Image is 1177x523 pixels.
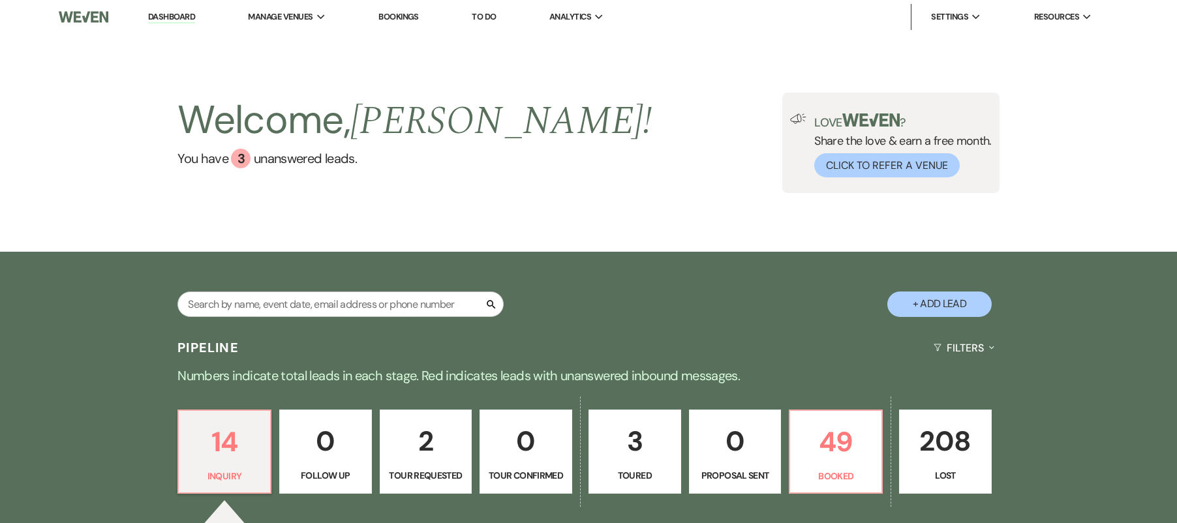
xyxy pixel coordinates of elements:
[908,419,983,463] p: 208
[388,419,464,463] p: 2
[814,153,960,177] button: Click to Refer a Venue
[549,10,591,23] span: Analytics
[350,91,652,151] span: [PERSON_NAME] !
[288,419,363,463] p: 0
[1034,10,1079,23] span: Resources
[597,468,673,483] p: Toured
[488,468,564,483] p: Tour Confirmed
[814,113,992,128] p: Love ?
[231,149,251,168] div: 3
[177,338,239,357] h3: Pipeline
[472,11,496,22] a: To Do
[588,410,681,494] a: 3Toured
[887,291,992,317] button: + Add Lead
[697,468,773,483] p: Proposal Sent
[279,410,372,494] a: 0Follow Up
[931,10,968,23] span: Settings
[899,410,992,494] a: 208Lost
[789,410,883,494] a: 49Booked
[187,469,262,483] p: Inquiry
[697,419,773,463] p: 0
[378,11,419,22] a: Bookings
[842,113,900,127] img: weven-logo-green.svg
[908,468,983,483] p: Lost
[790,113,806,124] img: loud-speaker-illustration.svg
[248,10,313,23] span: Manage Venues
[59,3,108,31] img: Weven Logo
[798,420,874,464] p: 49
[187,420,262,464] p: 14
[388,468,464,483] p: Tour Requested
[177,93,652,149] h2: Welcome,
[488,419,564,463] p: 0
[480,410,572,494] a: 0Tour Confirmed
[806,113,992,177] div: Share the love & earn a free month.
[177,291,504,317] input: Search by name, event date, email address or phone number
[119,365,1058,386] p: Numbers indicate total leads in each stage. Red indicates leads with unanswered inbound messages.
[689,410,782,494] a: 0Proposal Sent
[380,410,472,494] a: 2Tour Requested
[148,11,195,23] a: Dashboard
[177,410,271,494] a: 14Inquiry
[597,419,673,463] p: 3
[288,468,363,483] p: Follow Up
[177,149,652,168] a: You have 3 unanswered leads.
[798,469,874,483] p: Booked
[928,331,1000,365] button: Filters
